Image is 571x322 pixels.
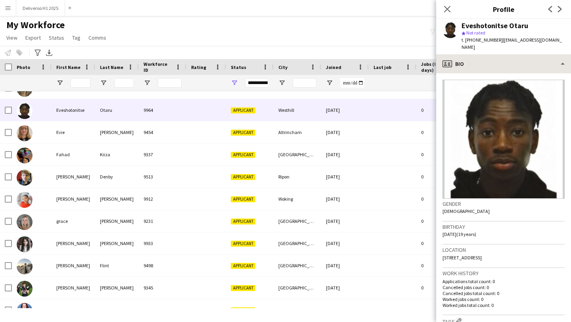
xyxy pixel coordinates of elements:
div: 9513 [139,166,186,188]
p: Cancelled jobs count: 0 [443,284,565,290]
div: 9498 [139,255,186,276]
div: [GEOGRAPHIC_DATA] [274,232,321,254]
div: [PERSON_NAME] [95,232,139,254]
div: 9237 [139,299,186,321]
button: Open Filter Menu [326,79,333,86]
p: Applications total count: 0 [443,278,565,284]
span: View [6,34,17,41]
app-action-btn: Export XLSX [44,48,54,57]
div: [DATE] [321,299,369,321]
img: Gabrielle Atkinson [17,192,33,208]
span: Applicant [231,174,255,180]
div: 0 [416,99,468,121]
span: Applicant [231,263,255,269]
span: Rating [191,64,206,70]
a: View [3,33,21,43]
div: [PERSON_NAME] [52,166,95,188]
span: Applicant [231,130,255,136]
div: [PERSON_NAME] [95,188,139,210]
span: Applicant [231,152,255,158]
img: Crew avatar or photo [443,80,565,199]
button: Open Filter Menu [100,79,107,86]
span: Applicant [231,196,255,202]
input: First Name Filter Input [71,78,90,88]
button: Open Filter Menu [144,79,151,86]
img: Hannah O’Sullivan [17,236,33,252]
div: 0 [416,121,468,143]
img: Fahad Kiiza [17,148,33,163]
div: [DATE] [321,144,369,165]
div: 9231 [139,210,186,232]
div: [GEOGRAPHIC_DATA] [274,277,321,299]
span: [STREET_ADDRESS] [443,255,482,261]
div: 0 [416,188,468,210]
img: Felix Denby [17,170,33,186]
span: [DATE] (19 years) [443,231,476,237]
div: 0 [416,166,468,188]
app-action-btn: Advanced filters [33,48,42,57]
div: 9933 [139,232,186,254]
div: Westhill [274,99,321,121]
span: Photo [17,64,30,70]
div: 9345 [139,277,186,299]
span: Applicant [231,285,255,291]
input: Last Name Filter Input [114,78,134,88]
img: Helena Stockford Parsons [17,303,33,319]
input: City Filter Input [293,78,316,88]
span: Applicant [231,241,255,247]
h3: Location [443,246,565,253]
span: | [EMAIL_ADDRESS][DOMAIN_NAME] [462,37,562,50]
span: My Workforce [6,19,65,31]
div: 0 [416,277,468,299]
span: [DEMOGRAPHIC_DATA] [443,208,490,214]
button: Deliveroo H1 2025 [16,0,65,16]
h3: Work history [443,270,565,277]
div: Eveshotonitse [52,99,95,121]
a: Export [22,33,44,43]
span: Workforce ID [144,61,172,73]
span: Jobs (last 90 days) [421,61,454,73]
div: 9964 [139,99,186,121]
div: [PERSON_NAME] [PERSON_NAME] [95,299,139,321]
div: Bio [436,54,571,73]
div: 0 [416,299,468,321]
input: Joined Filter Input [340,78,364,88]
div: Evie [52,121,95,143]
a: Status [46,33,67,43]
span: City [278,64,287,70]
div: 0 [416,232,468,254]
div: Denby [95,166,139,188]
span: Status [231,64,246,70]
h3: Birthday [443,223,565,230]
div: [DATE] [321,188,369,210]
div: [DATE] [321,210,369,232]
div: grace [52,210,95,232]
button: Open Filter Menu [231,79,238,86]
div: [PERSON_NAME] [52,188,95,210]
div: Kiiza [95,144,139,165]
div: [PERSON_NAME] [95,277,139,299]
div: Fahad [52,144,95,165]
div: [DATE] [321,99,369,121]
span: Applicant [231,107,255,113]
div: [PERSON_NAME] [52,255,95,276]
div: [PERSON_NAME] [52,232,95,254]
div: [DATE] [321,255,369,276]
p: Worked jobs count: 0 [443,296,565,302]
p: Cancelled jobs total count: 0 [443,290,565,296]
h3: Gender [443,200,565,207]
img: grace lynch [17,214,33,230]
div: 0 [416,255,468,276]
div: Otaru [95,99,139,121]
input: Workforce ID Filter Input [158,78,182,88]
div: 0 [416,144,468,165]
div: [PERSON_NAME] [52,299,95,321]
img: Eveshotonitse Otaru [17,103,33,119]
span: Export [25,34,41,41]
button: Open Filter Menu [278,79,285,86]
div: 0 [416,210,468,232]
div: Flint [95,255,139,276]
div: [DATE] [321,121,369,143]
div: [DATE] [321,232,369,254]
span: Joined [326,64,341,70]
